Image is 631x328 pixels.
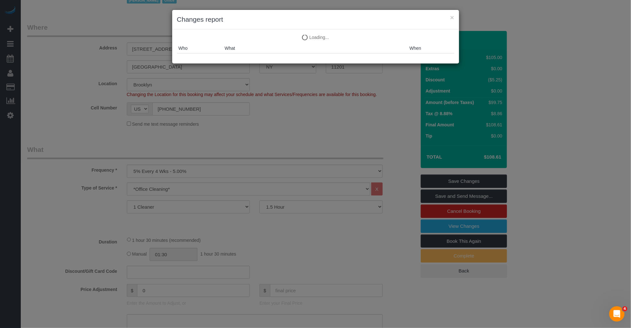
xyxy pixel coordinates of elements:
th: Who [177,43,223,53]
iframe: Intercom live chat [609,306,625,322]
th: What [223,43,408,53]
p: Loading... [177,34,454,41]
span: 4 [622,306,627,311]
th: When [408,43,454,53]
button: × [450,14,454,21]
h3: Changes report [177,15,454,24]
sui-modal: Changes report [172,10,459,63]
